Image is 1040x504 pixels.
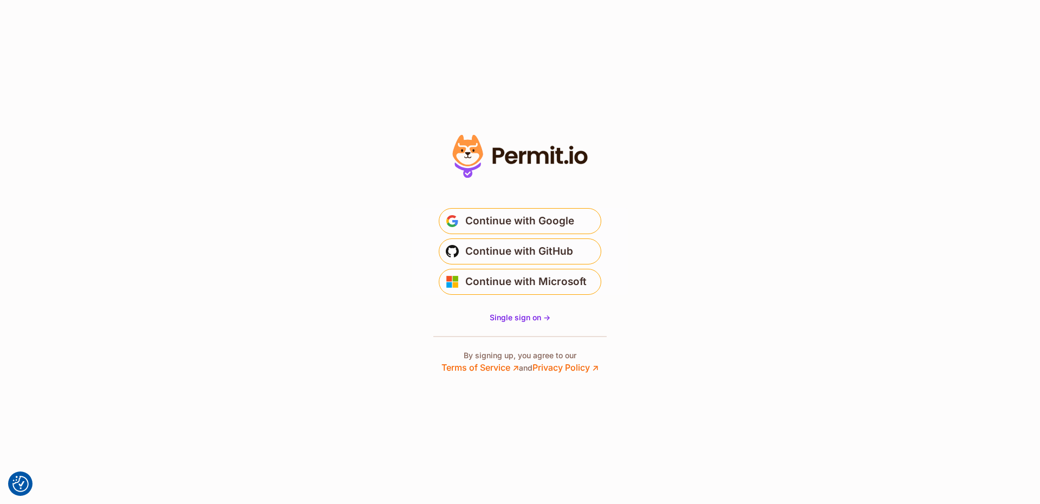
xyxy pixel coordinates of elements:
button: Continue with Microsoft [439,269,601,295]
a: Single sign on -> [490,312,550,323]
img: Revisit consent button [12,476,29,492]
a: Privacy Policy ↗ [532,362,599,373]
button: Consent Preferences [12,476,29,492]
a: Terms of Service ↗ [441,362,519,373]
span: Continue with GitHub [465,243,573,260]
span: Single sign on -> [490,313,550,322]
p: By signing up, you agree to our and [441,350,599,374]
span: Continue with Google [465,212,574,230]
button: Continue with GitHub [439,238,601,264]
button: Continue with Google [439,208,601,234]
span: Continue with Microsoft [465,273,587,290]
